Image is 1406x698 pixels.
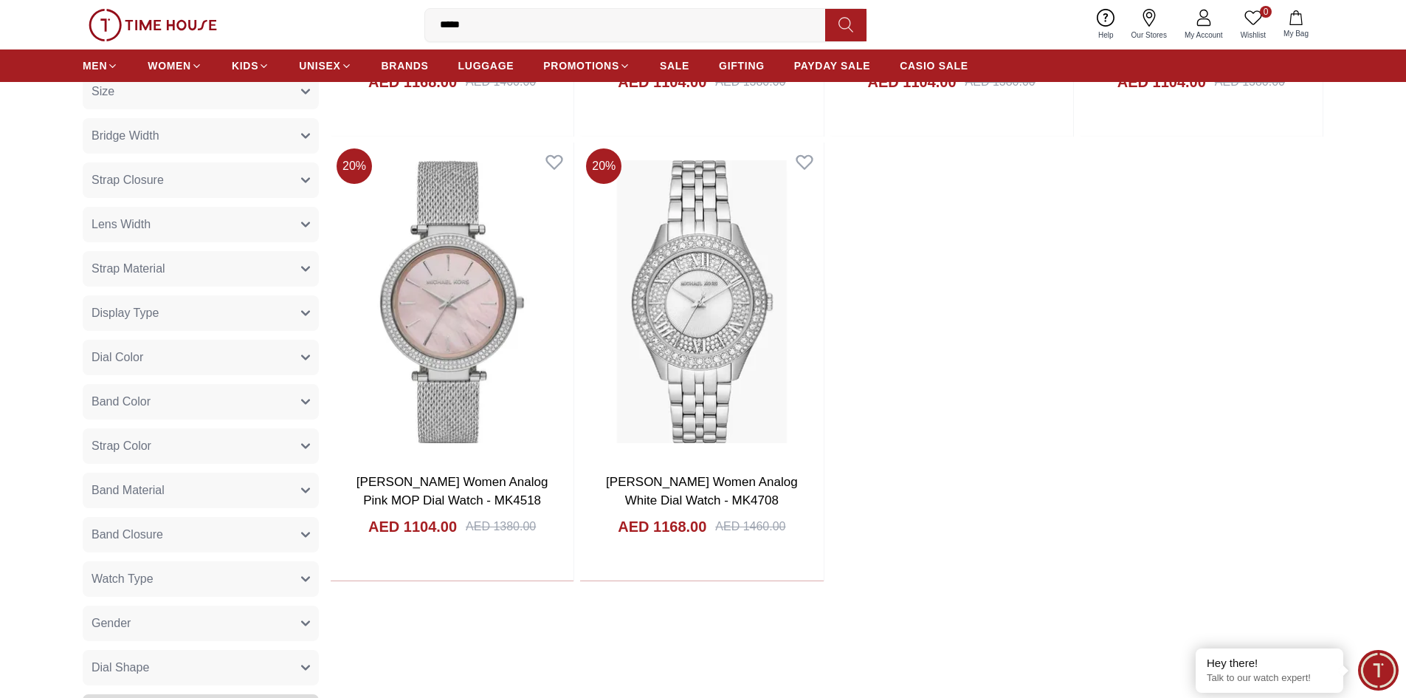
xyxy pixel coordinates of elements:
a: Help [1089,6,1123,44]
span: Lens Width [92,216,151,233]
span: Our Stores [1126,30,1173,41]
a: UNISEX [299,52,351,79]
span: WOMEN [148,58,191,73]
span: My Bag [1278,28,1314,39]
h4: AED 1104.00 [867,72,956,92]
button: Lens Width [83,207,319,242]
a: PAYDAY SALE [794,52,870,79]
button: Size [83,74,319,109]
a: SALE [660,52,689,79]
span: MEN [83,58,107,73]
h4: AED 1104.00 [368,516,457,537]
button: Dial Color [83,340,319,375]
span: KIDS [232,58,258,73]
span: PROMOTIONS [543,58,619,73]
span: 20 % [586,148,621,184]
a: 0Wishlist [1232,6,1275,44]
div: AED 1380.00 [466,518,536,536]
span: 20 % [337,148,372,184]
span: Dial Color [92,349,143,366]
span: Band Color [92,393,151,411]
button: Bridge Width [83,118,319,154]
p: Talk to our watch expert! [1207,672,1332,685]
a: LUGGAGE [458,52,514,79]
a: CASIO SALE [900,52,968,79]
a: KIDS [232,52,269,79]
h4: AED 1168.00 [368,72,457,92]
span: CASIO SALE [900,58,968,73]
span: My Account [1179,30,1229,41]
span: Strap Color [92,437,151,455]
div: AED 1460.00 [715,518,785,536]
a: PROMOTIONS [543,52,630,79]
span: Dial Shape [92,659,149,677]
button: My Bag [1275,7,1317,42]
span: BRANDS [382,58,429,73]
img: MICHAEL KORS Women Analog Pink MOP Dial Watch - MK4518 [331,143,573,460]
span: SALE [660,58,689,73]
a: GIFTING [719,52,765,79]
span: Gender [92,615,131,632]
a: [PERSON_NAME] Women Analog Pink MOP Dial Watch - MK4518 [356,475,548,508]
a: MEN [83,52,118,79]
div: Chat Widget [1358,650,1399,691]
div: AED 1460.00 [466,73,536,91]
button: Strap Color [83,428,319,464]
span: Band Closure [92,526,163,544]
span: Display Type [92,304,159,322]
a: [PERSON_NAME] Women Analog White Dial Watch - MK4708 [606,475,798,508]
button: Gender [83,606,319,641]
span: LUGGAGE [458,58,514,73]
h4: AED 1104.00 [618,72,706,92]
button: Dial Shape [83,650,319,685]
img: ... [89,9,217,41]
span: Wishlist [1235,30,1272,41]
span: Bridge Width [92,127,159,145]
div: AED 1380.00 [715,73,785,91]
span: Watch Type [92,570,154,588]
span: Strap Closure [92,171,164,189]
a: BRANDS [382,52,429,79]
button: Watch Type [83,561,319,597]
button: Display Type [83,295,319,331]
span: GIFTING [719,58,765,73]
button: Band Color [83,384,319,420]
span: 0 [1260,6,1272,18]
div: AED 1380.00 [965,73,1035,91]
a: Our Stores [1123,6,1176,44]
button: Band Material [83,473,319,508]
h4: AED 1104.00 [1117,72,1206,92]
img: MICHAEL KORS Women Analog White Dial Watch - MK4708 [580,143,823,460]
span: PAYDAY SALE [794,58,870,73]
h4: AED 1168.00 [618,516,706,537]
div: AED 1380.00 [1215,73,1285,91]
button: Band Closure [83,517,319,552]
button: Strap Closure [83,162,319,198]
span: Help [1092,30,1120,41]
span: Strap Material [92,260,165,278]
span: UNISEX [299,58,340,73]
a: WOMEN [148,52,202,79]
span: Band Material [92,482,165,499]
span: Size [92,83,114,100]
div: Hey there! [1207,656,1332,671]
button: Strap Material [83,251,319,287]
